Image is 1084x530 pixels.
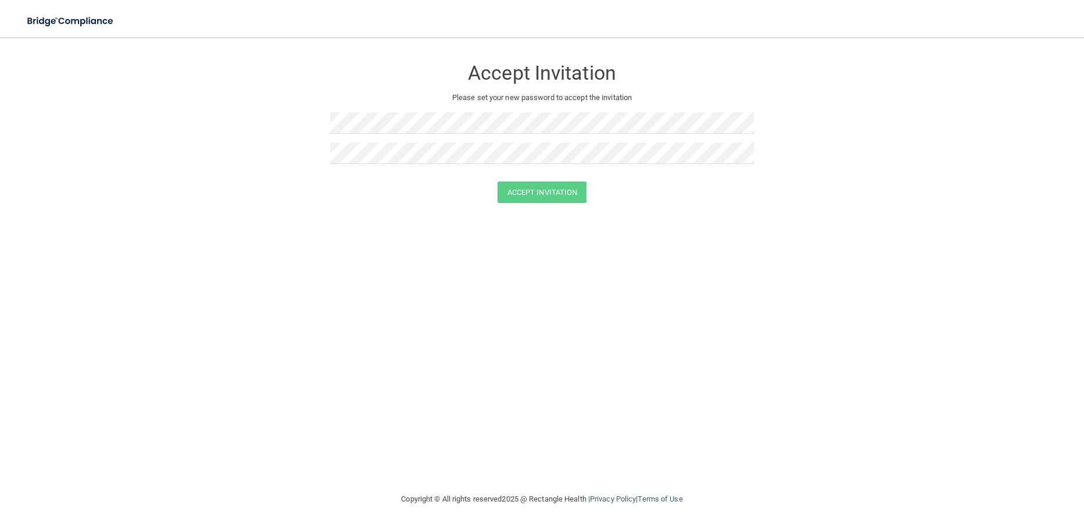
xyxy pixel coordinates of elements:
a: Terms of Use [638,495,682,503]
h3: Accept Invitation [330,62,754,84]
button: Accept Invitation [498,182,587,203]
a: Privacy Policy [590,495,636,503]
p: Please set your new password to accept the invitation [339,91,746,105]
img: bridge_compliance_login_screen.278c3ca4.svg [17,9,124,33]
div: Copyright © All rights reserved 2025 @ Rectangle Health | | [330,481,754,518]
